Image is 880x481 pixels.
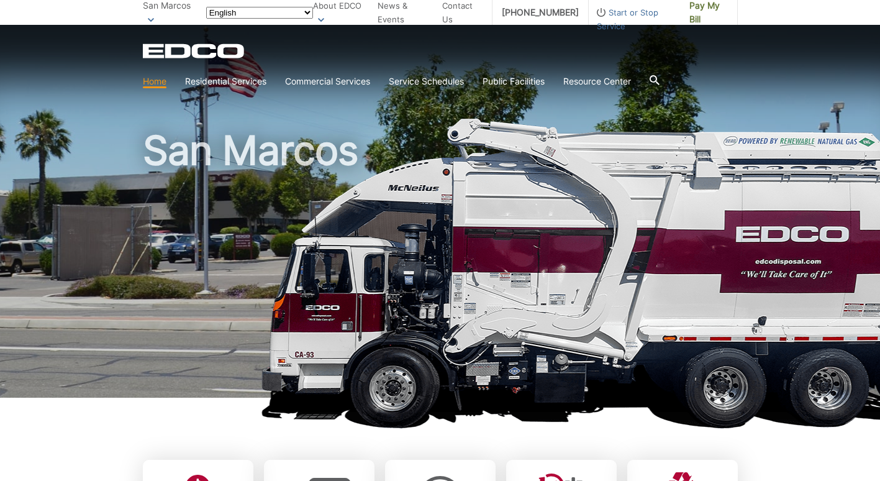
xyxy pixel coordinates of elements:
[143,44,246,58] a: EDCD logo. Return to the homepage.
[285,75,370,88] a: Commercial Services
[389,75,464,88] a: Service Schedules
[143,131,738,403] h1: San Marcos
[185,75,266,88] a: Residential Services
[143,75,166,88] a: Home
[483,75,545,88] a: Public Facilities
[206,7,313,19] select: Select a language
[563,75,631,88] a: Resource Center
